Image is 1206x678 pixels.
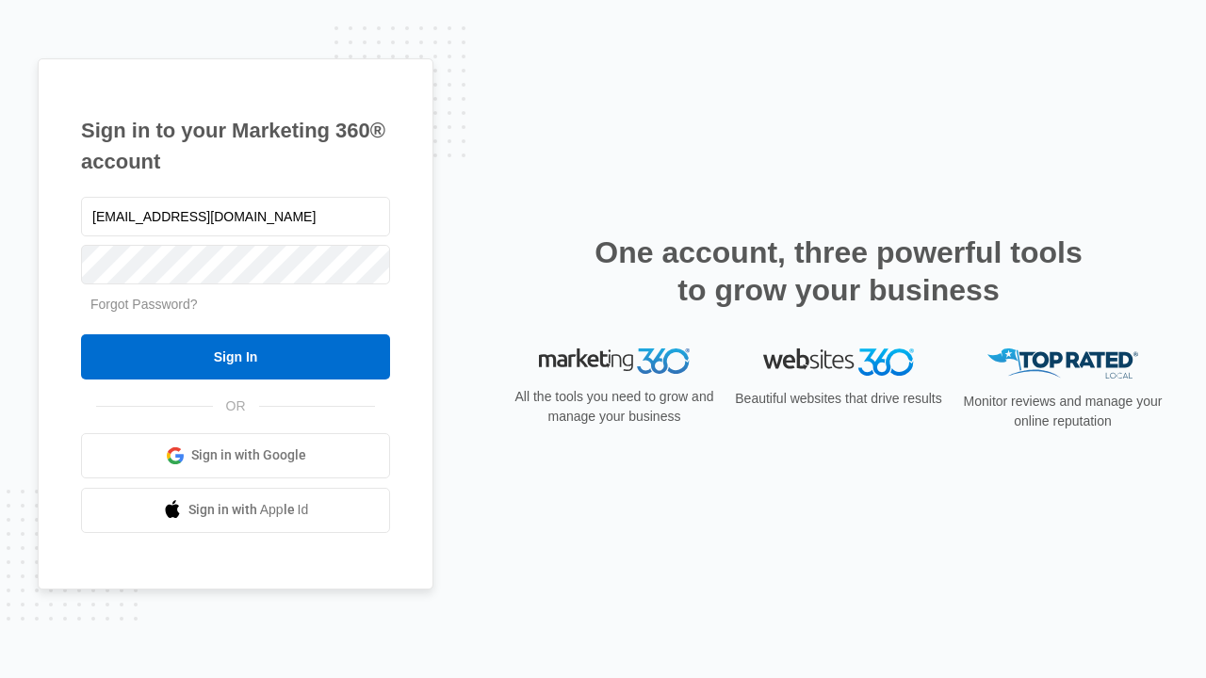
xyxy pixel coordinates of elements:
[191,445,306,465] span: Sign in with Google
[188,500,309,520] span: Sign in with Apple Id
[81,197,390,236] input: Email
[957,392,1168,431] p: Monitor reviews and manage your online reputation
[213,396,259,416] span: OR
[81,334,390,379] input: Sign In
[589,234,1088,309] h2: One account, three powerful tools to grow your business
[81,488,390,533] a: Sign in with Apple Id
[90,297,198,312] a: Forgot Password?
[987,348,1138,379] img: Top Rated Local
[539,348,690,375] img: Marketing 360
[763,348,914,376] img: Websites 360
[733,389,944,409] p: Beautiful websites that drive results
[509,387,720,427] p: All the tools you need to grow and manage your business
[81,433,390,478] a: Sign in with Google
[81,115,390,177] h1: Sign in to your Marketing 360® account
